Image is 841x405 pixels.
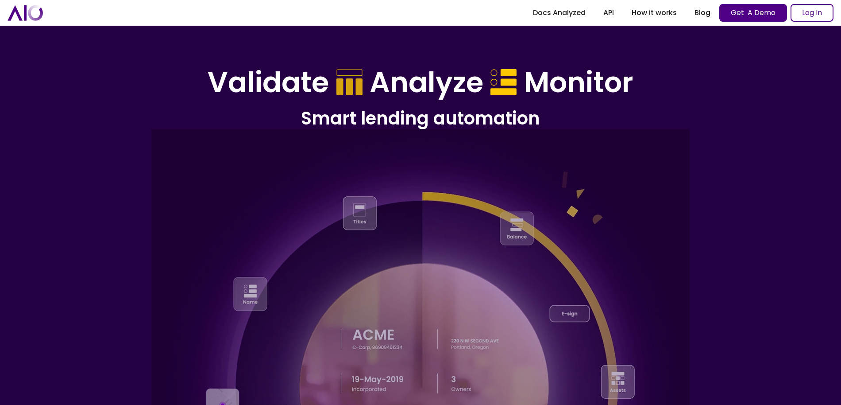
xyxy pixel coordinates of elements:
[623,5,686,21] a: How it works
[370,66,483,100] h1: Analyze
[168,107,673,130] h2: Smart lending automation
[686,5,719,21] a: Blog
[719,4,787,22] a: Get A Demo
[594,5,623,21] a: API
[524,5,594,21] a: Docs Analyzed
[791,4,833,22] a: Log In
[208,66,329,100] h1: Validate
[8,5,43,20] a: home
[524,66,633,100] h1: Monitor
